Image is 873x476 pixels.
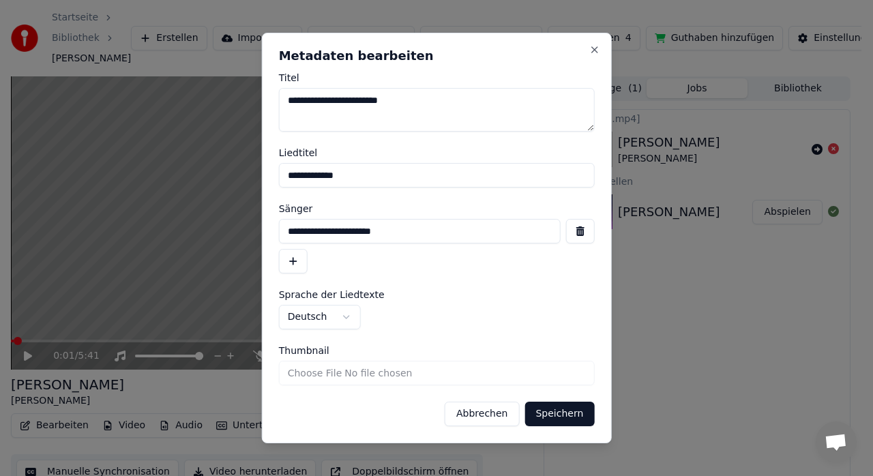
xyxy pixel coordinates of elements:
span: Thumbnail [279,346,329,355]
label: Titel [279,73,595,83]
h2: Metadaten bearbeiten [279,50,595,62]
button: Speichern [524,402,594,426]
label: Sänger [279,204,595,213]
label: Liedtitel [279,148,595,158]
button: Abbrechen [445,402,519,426]
span: Sprache der Liedtexte [279,290,385,299]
